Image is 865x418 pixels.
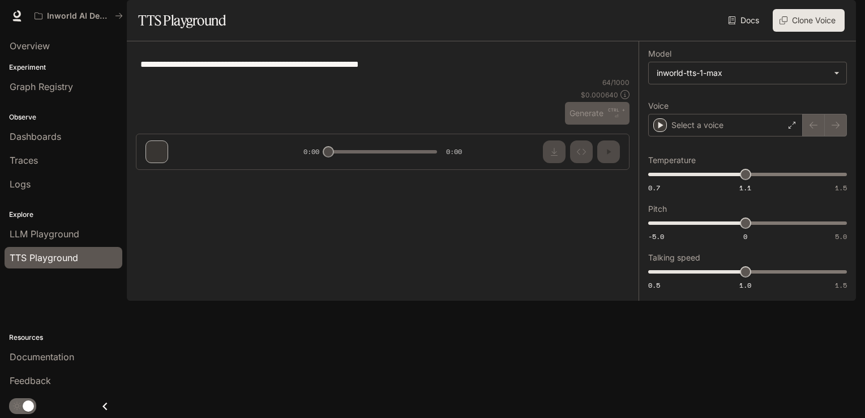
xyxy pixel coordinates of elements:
[581,90,618,100] p: $ 0.000640
[835,280,847,290] span: 1.5
[602,78,630,87] p: 64 / 1000
[739,183,751,193] span: 1.1
[648,280,660,290] span: 0.5
[648,50,671,58] p: Model
[648,156,696,164] p: Temperature
[726,9,764,32] a: Docs
[743,232,747,241] span: 0
[648,232,664,241] span: -5.0
[138,9,226,32] h1: TTS Playground
[671,120,723,131] p: Select a voice
[648,254,700,262] p: Talking speed
[29,5,128,27] button: All workspaces
[648,205,667,213] p: Pitch
[47,11,110,21] p: Inworld AI Demos
[648,183,660,193] span: 0.7
[739,280,751,290] span: 1.0
[835,232,847,241] span: 5.0
[773,9,845,32] button: Clone Voice
[657,67,828,79] div: inworld-tts-1-max
[648,102,669,110] p: Voice
[835,183,847,193] span: 1.5
[649,62,846,84] div: inworld-tts-1-max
